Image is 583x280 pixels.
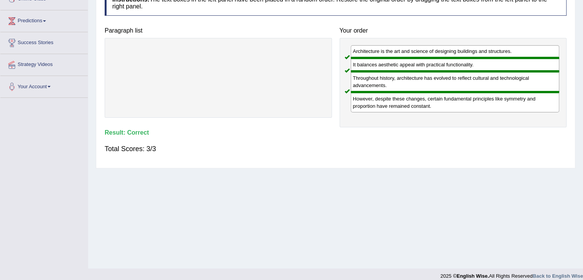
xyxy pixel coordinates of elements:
[0,32,88,51] a: Success Stories
[105,129,567,136] h4: Result:
[0,76,88,95] a: Your Account
[351,58,560,71] div: It balances aesthetic appeal with practical functionality.
[351,45,560,58] div: Architecture is the art and science of designing buildings and structures.
[0,10,88,30] a: Predictions
[340,27,567,34] h4: Your order
[440,268,583,280] div: 2025 © All Rights Reserved
[533,273,583,279] a: Back to English Wise
[351,71,560,92] div: Throughout history, architecture has evolved to reflect cultural and technological advancements.
[457,273,489,279] strong: English Wise.
[105,140,567,158] div: Total Scores: 3/3
[351,92,560,112] div: However, despite these changes, certain fundamental principles like symmetry and proportion have ...
[105,27,332,34] h4: Paragraph list
[0,54,88,73] a: Strategy Videos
